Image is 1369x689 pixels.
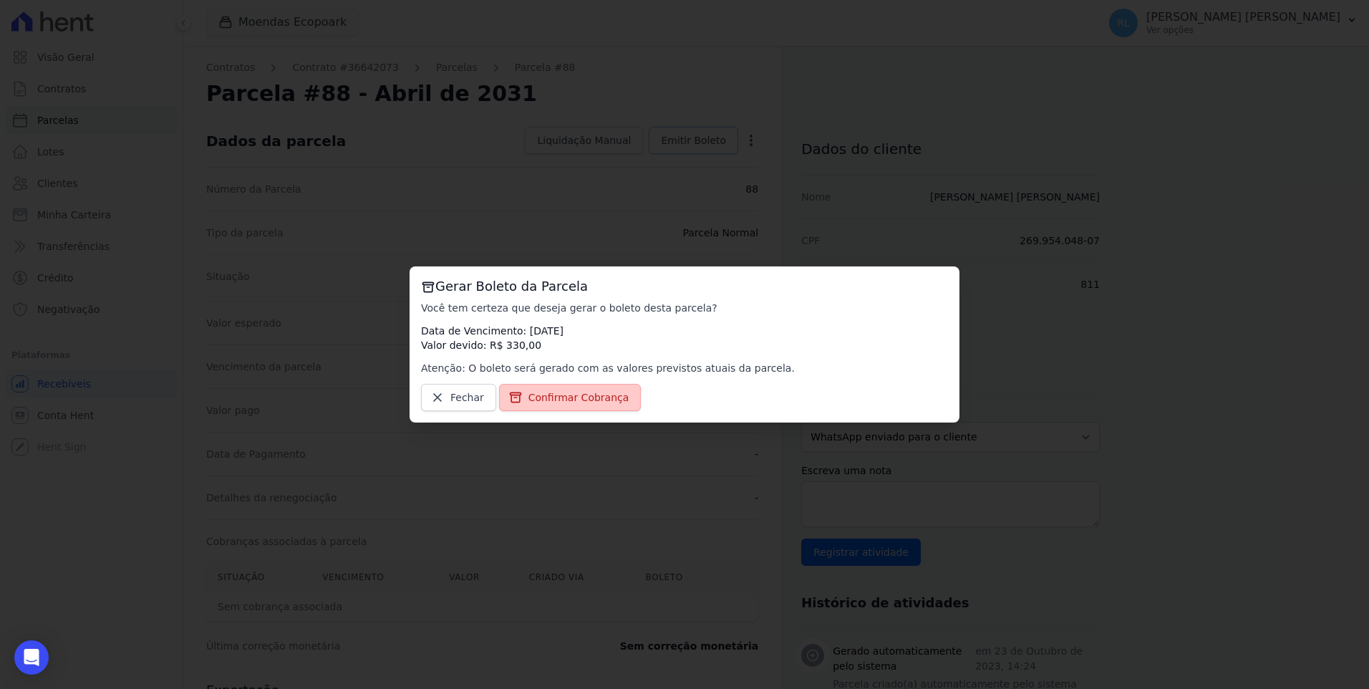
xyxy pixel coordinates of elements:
[499,384,642,411] a: Confirmar Cobrança
[421,301,948,315] p: Você tem certeza que deseja gerar o boleto desta parcela?
[450,390,484,405] span: Fechar
[14,640,49,675] div: Open Intercom Messenger
[528,390,629,405] span: Confirmar Cobrança
[421,278,948,295] h3: Gerar Boleto da Parcela
[421,361,948,375] p: Atenção: O boleto será gerado com as valores previstos atuais da parcela.
[421,384,496,411] a: Fechar
[421,324,948,352] p: Data de Vencimento: [DATE] Valor devido: R$ 330,00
